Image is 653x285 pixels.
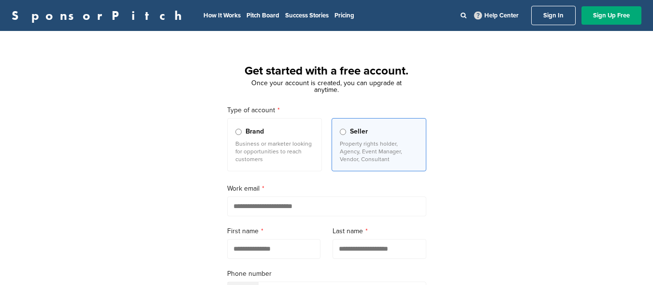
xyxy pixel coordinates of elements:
[216,62,438,80] h1: Get started with a free account.
[531,6,576,25] a: Sign In
[581,6,641,25] a: Sign Up Free
[227,226,321,237] label: First name
[340,140,418,163] p: Property rights holder, Agency, Event Manager, Vendor, Consultant
[12,9,188,22] a: SponsorPitch
[340,129,346,135] input: Seller Property rights holder, Agency, Event Manager, Vendor, Consultant
[472,10,521,21] a: Help Center
[333,226,426,237] label: Last name
[350,126,368,137] span: Seller
[334,12,354,19] a: Pricing
[246,126,264,137] span: Brand
[251,79,402,94] span: Once your account is created, you can upgrade at anytime.
[203,12,241,19] a: How It Works
[247,12,279,19] a: Pitch Board
[227,183,426,194] label: Work email
[285,12,329,19] a: Success Stories
[227,105,426,116] label: Type of account
[227,269,426,279] label: Phone number
[235,129,242,135] input: Brand Business or marketer looking for opportunities to reach customers
[235,140,314,163] p: Business or marketer looking for opportunities to reach customers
